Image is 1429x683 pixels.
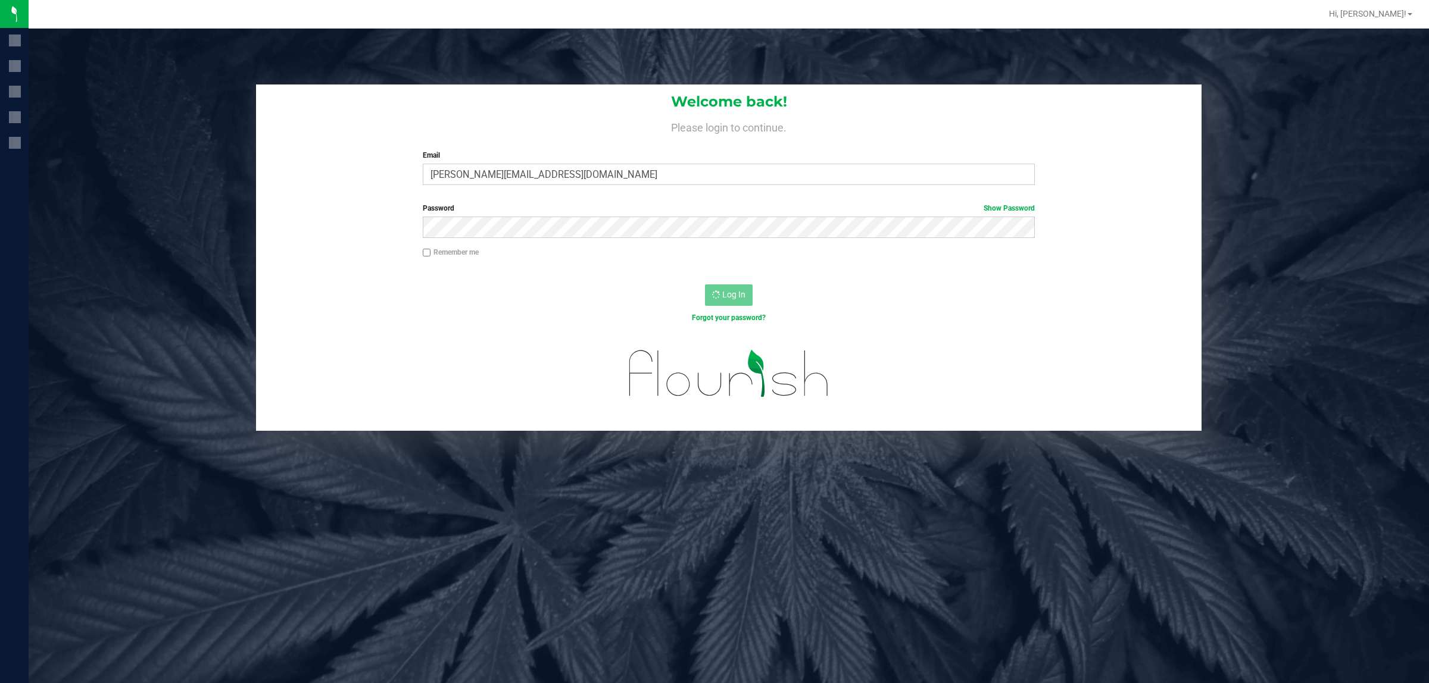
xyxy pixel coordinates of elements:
[423,249,431,257] input: Remember me
[423,204,454,212] span: Password
[984,204,1035,212] a: Show Password
[423,150,1035,161] label: Email
[611,336,847,412] img: flourish_logo.svg
[1329,9,1406,18] span: Hi, [PERSON_NAME]!
[256,94,1202,109] h1: Welcome back!
[705,284,753,306] button: Log In
[692,314,766,322] a: Forgot your password?
[256,119,1202,133] h4: Please login to continue.
[423,247,479,258] label: Remember me
[722,290,745,299] span: Log In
